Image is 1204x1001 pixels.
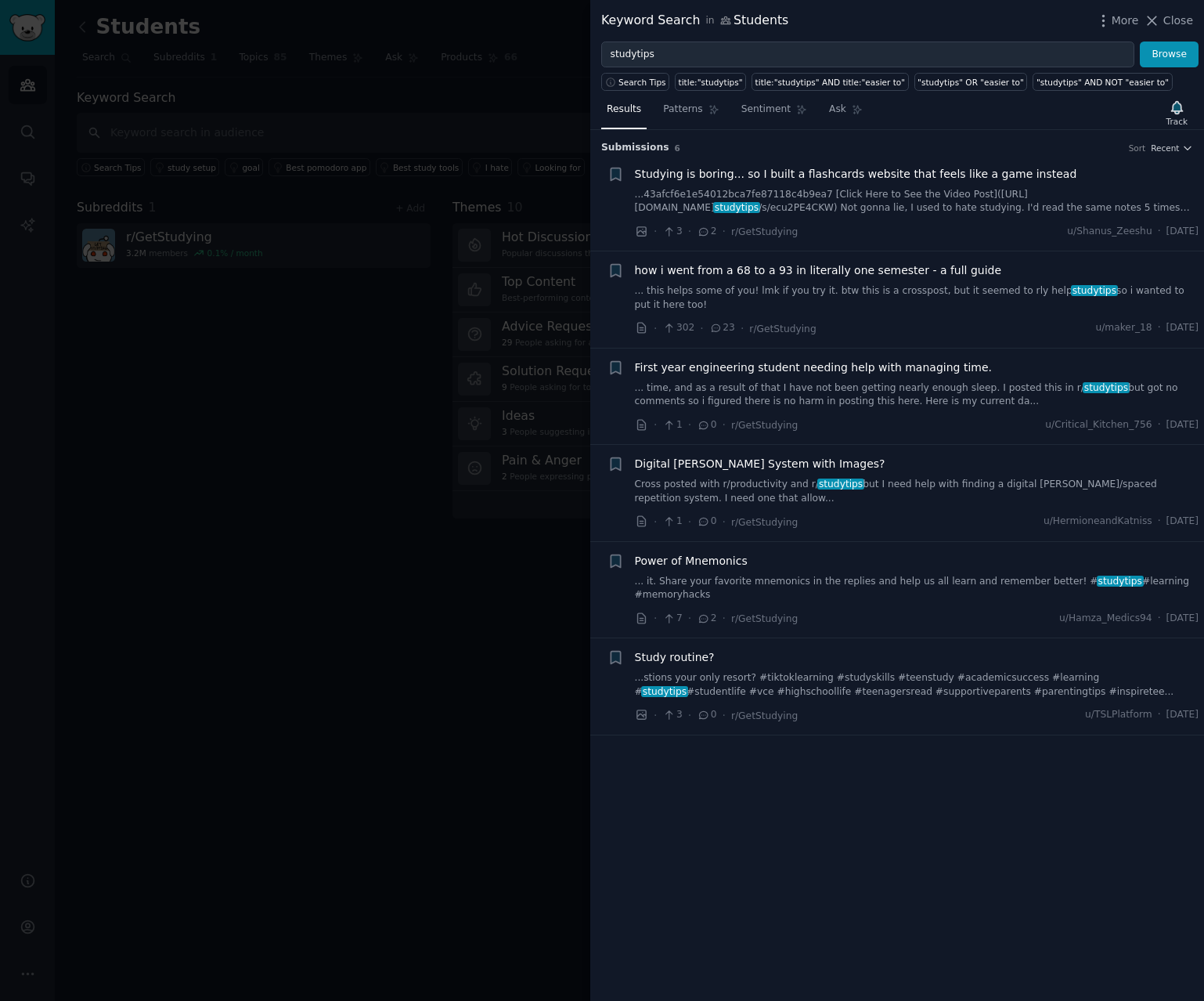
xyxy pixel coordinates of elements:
span: 0 [697,418,716,432]
button: Browse [1140,42,1199,68]
div: Track [1166,116,1188,127]
span: Sentiment [741,103,791,117]
span: 2 [697,612,716,626]
span: · [688,223,691,240]
span: 23 [709,321,735,335]
button: Track [1161,96,1193,129]
span: r/GetStudying [731,710,798,721]
span: 3 [662,708,682,722]
span: studytips [1083,382,1130,393]
span: r/GetStudying [731,613,798,624]
span: · [1158,515,1161,529]
span: [DATE] [1166,515,1199,529]
a: First year engineering student needing help with managing time. [635,360,992,376]
input: Try a keyword related to your business [601,42,1134,68]
a: "studytips" AND NOT "easier to" [1033,73,1172,91]
span: [DATE] [1166,612,1199,626]
span: Close [1163,13,1193,29]
span: [DATE] [1166,321,1199,335]
span: · [688,610,691,627]
a: ...43afcf6e1e54012bca7fe87118c4b9ea7 [Click Here to See the Video Post]([URL][DOMAIN_NAME]studyti... [635,188,1199,215]
span: r/GetStudying [731,226,798,237]
span: u/HermioneandKatniss [1044,515,1152,529]
span: in [705,14,714,28]
span: · [654,223,657,240]
span: r/GetStudying [749,323,816,334]
a: ... it. Share your favorite mnemonics in the replies and help us all learn and remember better! #... [635,575,1199,602]
span: · [723,610,726,627]
a: Ask [824,97,868,129]
span: studytips [817,479,864,490]
span: 302 [662,321,694,335]
span: 1 [662,418,682,432]
button: Recent [1151,143,1193,154]
span: Ask [829,103,846,117]
span: r/GetStudying [731,517,798,528]
a: Results [601,97,647,129]
span: [DATE] [1166,418,1199,432]
span: · [654,610,657,627]
span: More [1112,13,1139,29]
span: Results [607,103,641,117]
span: · [1158,321,1161,335]
a: title:"studytips" AND title:"easier to" [752,73,908,91]
span: [DATE] [1166,708,1199,722]
span: Patterns [663,103,702,117]
span: 7 [662,612,682,626]
div: title:"studytips" [679,77,743,88]
span: studytips [1097,576,1144,587]
span: · [688,707,691,724]
span: u/Critical_Kitchen_756 [1045,418,1152,432]
span: · [723,707,726,724]
a: ... this helps some of you! lmk if you try it. btw this is a crosspost, but it seemed to rly help... [635,284,1199,312]
a: ...stions your only resort? #tiktoklearning #studyskills #teenstudy #academicsuccess #learning #s... [635,671,1199,699]
div: title:"studytips" AND title:"easier to" [755,77,905,88]
span: u/TSLPlatform [1085,708,1152,722]
div: "studytips" OR "easier to" [917,77,1024,88]
span: · [654,514,657,530]
span: 2 [697,225,716,239]
span: 6 [675,143,680,153]
span: · [1158,225,1161,239]
span: studytips [641,686,688,697]
button: Close [1144,13,1193,29]
span: [DATE] [1166,225,1199,239]
span: Recent [1151,143,1179,154]
span: u/maker_18 [1095,321,1152,335]
a: Cross posted with r/productivity and r/studytipsbut I need help with finding a digital [PERSON_NA... [635,478,1199,505]
span: u/Hamza_Medics94 [1059,612,1152,626]
span: 0 [697,708,716,722]
span: u/Shanus_Zeeshu [1067,225,1152,239]
a: Study routine? [635,649,715,666]
span: 0 [697,515,716,529]
button: More [1095,13,1139,29]
span: · [741,320,744,337]
span: studytips [1071,285,1118,296]
div: "studytips" AND NOT "easier to" [1036,77,1169,88]
span: · [654,320,657,337]
a: Sentiment [736,97,813,129]
a: Power of Mnemonics [635,553,748,569]
span: · [654,417,657,433]
span: studytips [713,202,760,213]
a: Digital [PERSON_NAME] System with Images? [635,456,885,472]
a: how i went from a 68 to a 93 in literally one semester - a full guide [635,262,1002,279]
span: 1 [662,515,682,529]
span: · [700,320,703,337]
span: · [723,417,726,433]
span: · [654,707,657,724]
a: Studying is boring... so I built a flashcards website that feels like a game instead [635,166,1077,182]
span: Search Tips [618,77,666,88]
a: title:"studytips" [675,73,746,91]
div: Sort [1129,143,1146,154]
div: Keyword Search Students [601,11,788,31]
a: ... time, and as a result of that I have not been getting nearly enough sleep. I posted this in r... [635,381,1199,409]
span: · [723,514,726,530]
span: r/GetStudying [731,420,798,431]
